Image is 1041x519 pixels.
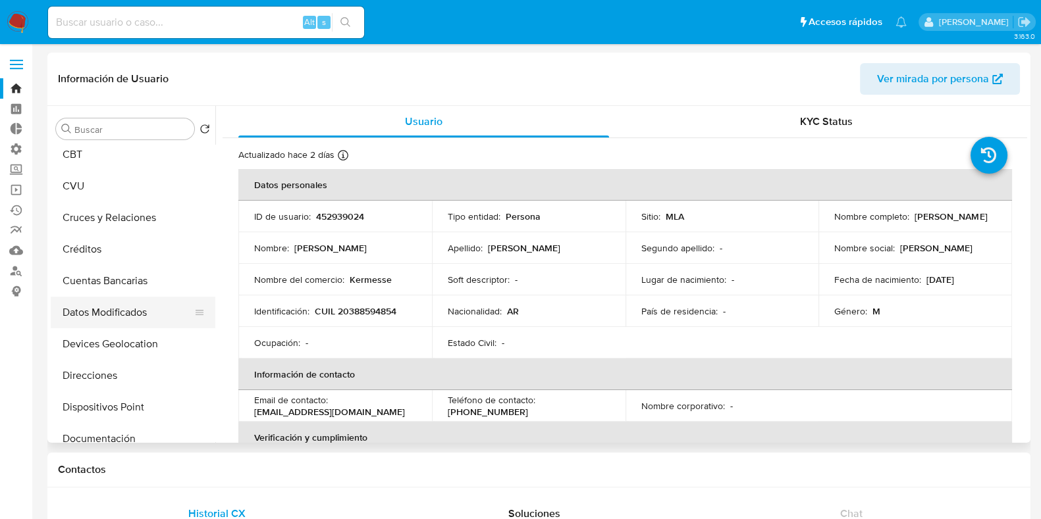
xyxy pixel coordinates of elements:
button: Devices Geolocation [51,328,215,360]
p: Tipo entidad : [448,210,500,222]
p: - [730,400,733,412]
p: [PERSON_NAME] [488,242,560,254]
p: - [306,337,308,349]
button: CVU [51,170,215,202]
p: M [872,305,880,317]
p: Nacionalidad : [448,305,502,317]
p: - [502,337,504,349]
p: Nombre : [254,242,289,254]
p: AR [507,305,519,317]
span: Usuario [405,114,442,129]
span: KYC Status [800,114,853,129]
p: País de residencia : [641,305,718,317]
p: Identificación : [254,305,309,317]
p: [DATE] [926,274,954,285]
p: - [732,274,734,285]
p: Nombre completo : [834,210,909,222]
p: Apellido : [448,242,483,254]
button: CBT [51,139,215,170]
p: Kermesse [350,274,392,285]
p: Sitio : [641,210,660,222]
button: Cuentas Bancarias [51,265,215,297]
button: Ver mirada por persona [860,63,1020,95]
p: Estado Civil : [448,337,496,349]
span: Ver mirada por persona [877,63,989,95]
p: Nombre social : [834,242,895,254]
p: Actualizado hace 2 días [238,149,334,161]
input: Buscar usuario o caso... [48,14,364,31]
th: Información de contacto [238,358,1012,390]
p: Fecha de nacimiento : [834,274,921,285]
p: CUIL 20388594854 [315,305,396,317]
button: Cruces y Relaciones [51,202,215,234]
p: - [720,242,722,254]
p: [EMAIL_ADDRESS][DOMAIN_NAME] [254,406,405,418]
p: MLA [666,210,684,222]
p: Nombre corporativo : [641,400,725,412]
button: search-icon [332,13,359,32]
p: Email de contacto : [254,394,328,406]
span: Accesos rápidos [809,15,882,29]
p: Género : [834,305,867,317]
span: Alt [304,16,315,28]
p: Soft descriptor : [448,274,510,285]
th: Verificación y cumplimiento [238,422,1012,453]
h1: Información de Usuario [58,72,169,86]
p: Segundo apellido : [641,242,714,254]
th: Datos personales [238,169,1012,201]
p: Nombre del comercio : [254,274,344,285]
p: julian.lasala@mercadolibre.com [938,16,1013,28]
p: Ocupación : [254,337,300,349]
p: [PERSON_NAME] [900,242,973,254]
button: Direcciones [51,360,215,391]
span: s [322,16,326,28]
p: [PHONE_NUMBER] [448,406,528,418]
a: Notificaciones [895,16,907,28]
button: Buscar [61,124,72,134]
p: 452939024 [316,210,364,222]
input: Buscar [74,124,189,136]
p: [PERSON_NAME] [915,210,987,222]
p: - [723,305,726,317]
p: - [515,274,518,285]
button: Créditos [51,234,215,265]
button: Dispositivos Point [51,391,215,423]
p: Lugar de nacimiento : [641,274,726,285]
h1: Contactos [58,463,1020,476]
p: Persona [506,210,541,222]
button: Volver al orden por defecto [200,124,210,138]
a: Salir [1017,15,1031,29]
button: Documentación [51,423,215,455]
p: ID de usuario : [254,210,311,222]
p: [PERSON_NAME] [294,242,367,254]
p: Teléfono de contacto : [448,394,535,406]
button: Datos Modificados [51,297,205,328]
